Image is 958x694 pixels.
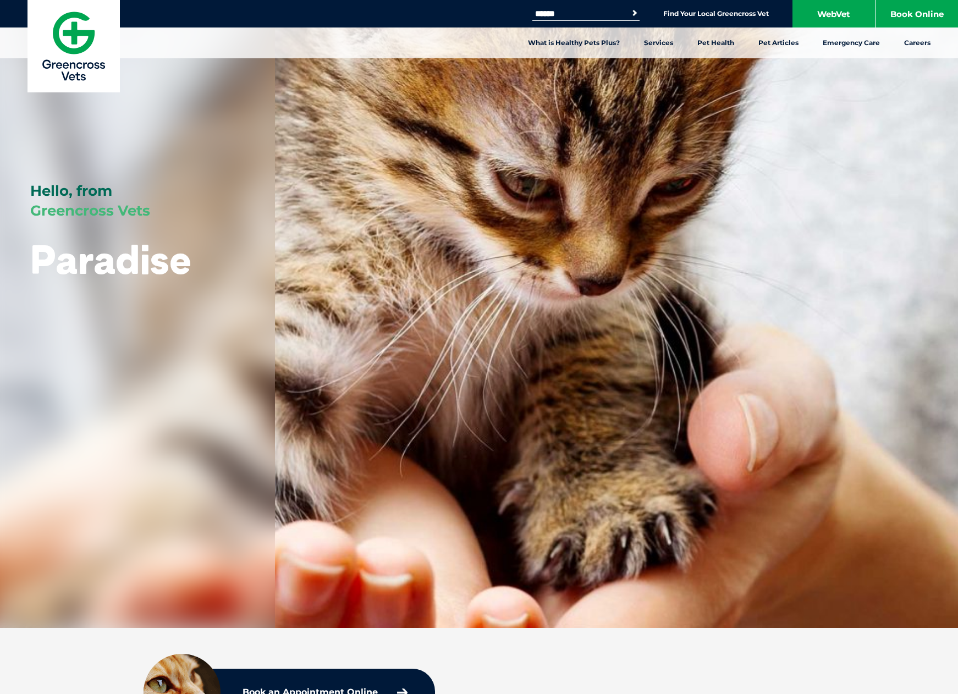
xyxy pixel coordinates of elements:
a: Pet Articles [746,27,811,58]
a: Services [632,27,685,58]
span: Greencross Vets [30,202,150,219]
a: Careers [892,27,943,58]
a: What is Healthy Pets Plus? [516,27,632,58]
h1: Paradise [30,238,192,281]
a: Emergency Care [811,27,892,58]
a: Pet Health [685,27,746,58]
button: Search [629,8,640,19]
span: Hello, from [30,182,112,200]
a: Find Your Local Greencross Vet [663,9,769,18]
